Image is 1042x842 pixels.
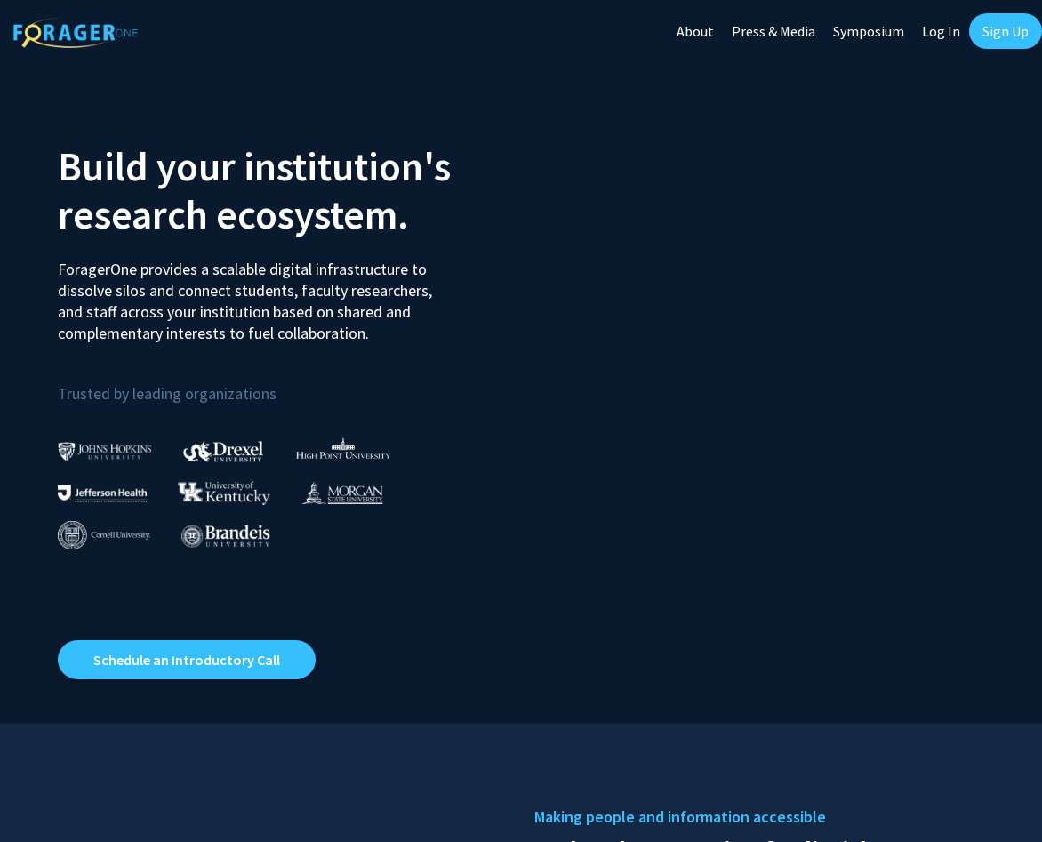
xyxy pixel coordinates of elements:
[58,640,316,679] a: Opens in a new tab
[181,525,270,547] img: Brandeis University
[534,804,1029,830] h5: Making people and information accessible
[58,521,150,550] img: Cornell University
[58,142,508,238] h2: Build your institution's research ecosystem.
[58,485,147,502] img: Thomas Jefferson University
[296,437,390,459] img: High Point University
[301,481,383,504] img: Morgan State University
[58,245,453,344] p: ForagerOne provides a scalable digital infrastructure to dissolve silos and connect students, fac...
[13,17,138,48] img: ForagerOne Logo
[178,481,270,505] img: University of Kentucky
[58,442,152,461] img: Johns Hopkins University
[969,13,1042,49] a: Sign Up
[58,358,508,407] p: Trusted by leading organizations
[183,441,263,461] img: Drexel University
